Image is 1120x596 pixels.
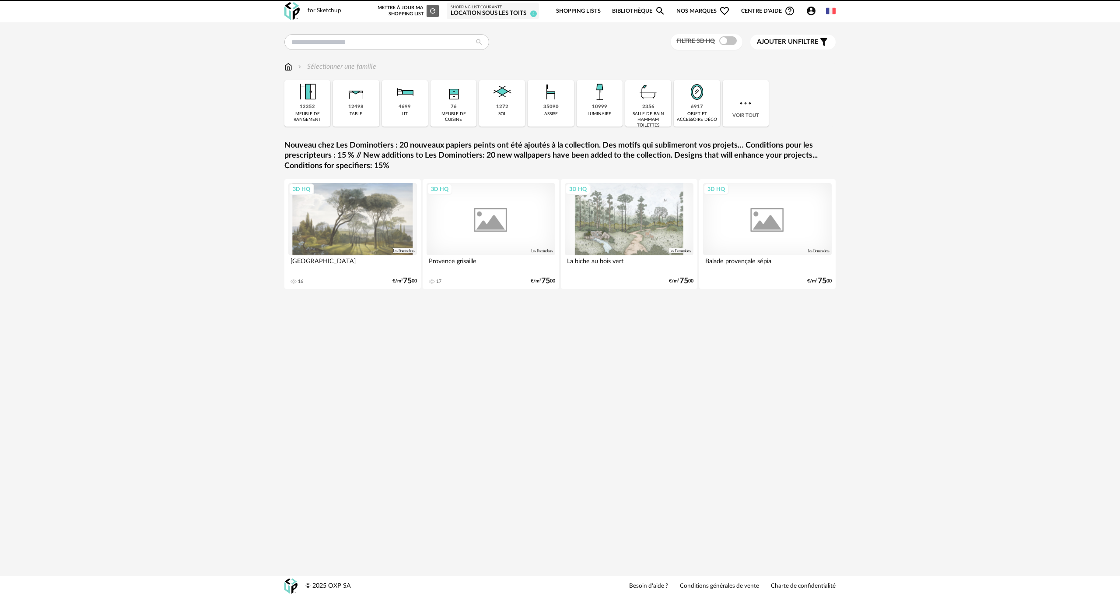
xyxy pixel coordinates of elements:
div: Provence grisaille [427,255,555,273]
img: OXP [284,578,297,594]
div: assise [544,111,558,117]
a: 3D HQ La biche au bois vert €/m²7500 [561,179,697,289]
div: 12498 [348,104,364,110]
span: 75 [541,278,550,284]
span: Account Circle icon [806,6,820,16]
img: OXP [284,2,300,20]
div: 3D HQ [427,183,452,195]
img: Sol.png [490,80,514,104]
div: 35090 [543,104,559,110]
span: Nos marques [676,1,730,21]
div: €/m² 00 [531,278,555,284]
div: Voir tout [723,80,769,127]
div: 3D HQ [703,183,729,195]
div: sol [498,111,506,117]
div: table [350,111,362,117]
img: Assise.png [539,80,563,104]
div: Sélectionner une famille [296,62,376,72]
span: Refresh icon [429,8,437,13]
a: BibliothèqueMagnify icon [612,1,665,21]
div: meuble de cuisine [433,111,474,123]
a: 3D HQ Provence grisaille 17 €/m²7500 [423,179,559,289]
img: Meuble%20de%20rangement.png [296,80,319,104]
div: lit [402,111,408,117]
span: Magnify icon [655,6,665,16]
div: 12352 [300,104,315,110]
div: 6917 [691,104,703,110]
div: 3D HQ [289,183,314,195]
div: 4699 [399,104,411,110]
button: Ajouter unfiltre Filter icon [750,35,836,49]
div: for Sketchup [308,7,341,15]
img: Luminaire.png [588,80,611,104]
a: Besoin d'aide ? [629,582,668,590]
span: 75 [403,278,412,284]
div: meuble de rangement [287,111,328,123]
span: Help Circle Outline icon [784,6,795,16]
div: objet et accessoire déco [676,111,717,123]
img: Salle%20de%20bain.png [637,80,660,104]
div: 76 [451,104,457,110]
span: filtre [757,38,819,46]
img: svg+xml;base64,PHN2ZyB3aWR0aD0iMTYiIGhlaWdodD0iMTciIHZpZXdCb3g9IjAgMCAxNiAxNyIgZmlsbD0ibm9uZSIgeG... [284,62,292,72]
div: €/m² 00 [807,278,832,284]
a: Nouveau chez Les Dominotiers : 20 nouveaux papiers peints ont été ajoutés à la collection. Des mo... [284,141,836,171]
div: © 2025 OXP SA [305,582,351,590]
div: Balade provençale sépia [703,255,832,273]
img: fr [826,6,836,16]
div: €/m² 00 [392,278,417,284]
div: 2356 [642,104,654,110]
span: Heart Outline icon [719,6,730,16]
span: 75 [818,278,826,284]
span: Filter icon [819,37,829,47]
div: La biche au bois vert [565,255,693,273]
img: more.7b13dc1.svg [738,95,753,111]
span: Filtre 3D HQ [676,38,715,44]
div: Shopping List courante [451,5,535,10]
div: 3D HQ [565,183,591,195]
img: Miroir.png [685,80,709,104]
span: Ajouter un [757,39,798,45]
div: 1272 [496,104,508,110]
img: Rangement.png [442,80,465,104]
a: Shopping Lists [556,1,601,21]
span: Account Circle icon [806,6,816,16]
div: 10999 [592,104,607,110]
img: Table.png [344,80,368,104]
div: €/m² 00 [669,278,693,284]
span: 75 [679,278,688,284]
div: salle de bain hammam toilettes [628,111,668,128]
div: [GEOGRAPHIC_DATA] [288,255,417,273]
span: 4 [530,11,537,17]
a: Shopping List courante Location sous les toits 4 [451,5,535,18]
div: 16 [298,279,303,285]
a: 3D HQ Balade provençale sépia €/m²7500 [699,179,836,289]
a: Conditions générales de vente [680,582,759,590]
div: Mettre à jour ma Shopping List [376,5,439,17]
div: luminaire [588,111,611,117]
a: 3D HQ [GEOGRAPHIC_DATA] 16 €/m²7500 [284,179,421,289]
span: Centre d'aideHelp Circle Outline icon [741,6,795,16]
a: Charte de confidentialité [771,582,836,590]
img: Literie.png [393,80,416,104]
div: Location sous les toits [451,10,535,18]
div: 17 [436,279,441,285]
img: svg+xml;base64,PHN2ZyB3aWR0aD0iMTYiIGhlaWdodD0iMTYiIHZpZXdCb3g9IjAgMCAxNiAxNiIgZmlsbD0ibm9uZSIgeG... [296,62,303,72]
